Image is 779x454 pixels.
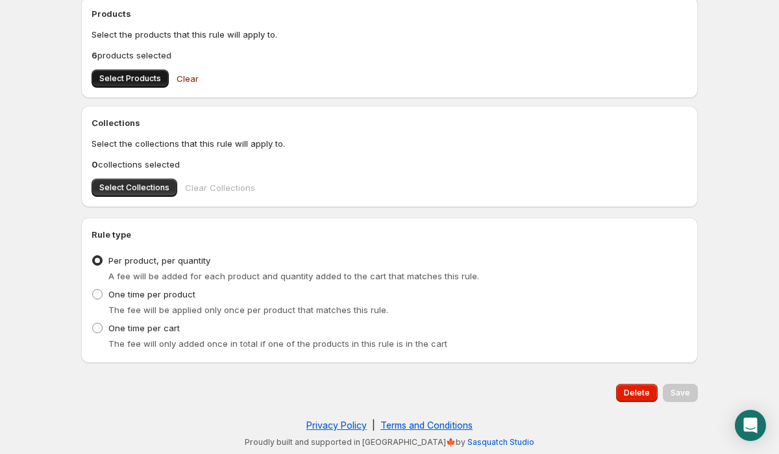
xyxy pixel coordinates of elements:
span: The fee will only added once in total if one of the products in this rule is in the cart [108,338,447,349]
span: The fee will be applied only once per product that matches this rule. [108,305,388,315]
button: Select Products [92,69,169,88]
a: Sasquatch Studio [467,437,534,447]
span: A fee will be added for each product and quantity added to the cart that matches this rule. [108,271,479,281]
span: Select Collections [99,183,169,193]
span: Select Products [99,73,161,84]
span: | [372,420,375,431]
p: Select the collections that this rule will apply to. [92,137,687,150]
span: One time per product [108,289,195,299]
b: 6 [92,50,97,60]
h2: Collections [92,116,687,129]
div: Open Intercom Messenger [735,410,766,441]
span: Clear [177,72,199,85]
h2: Rule type [92,228,687,241]
span: Per product, per quantity [108,255,210,266]
p: products selected [92,49,687,62]
button: Clear [169,66,206,92]
a: Privacy Policy [306,420,367,431]
span: One time per cart [108,323,180,333]
p: Select the products that this rule will apply to. [92,28,687,41]
b: 0 [92,159,98,170]
button: Delete [616,384,658,402]
button: Select Collections [92,179,177,197]
p: collections selected [92,158,687,171]
span: Delete [624,388,650,398]
a: Terms and Conditions [380,420,473,431]
h2: Products [92,7,687,20]
p: Proudly built and supported in [GEOGRAPHIC_DATA]🍁by [88,437,691,448]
